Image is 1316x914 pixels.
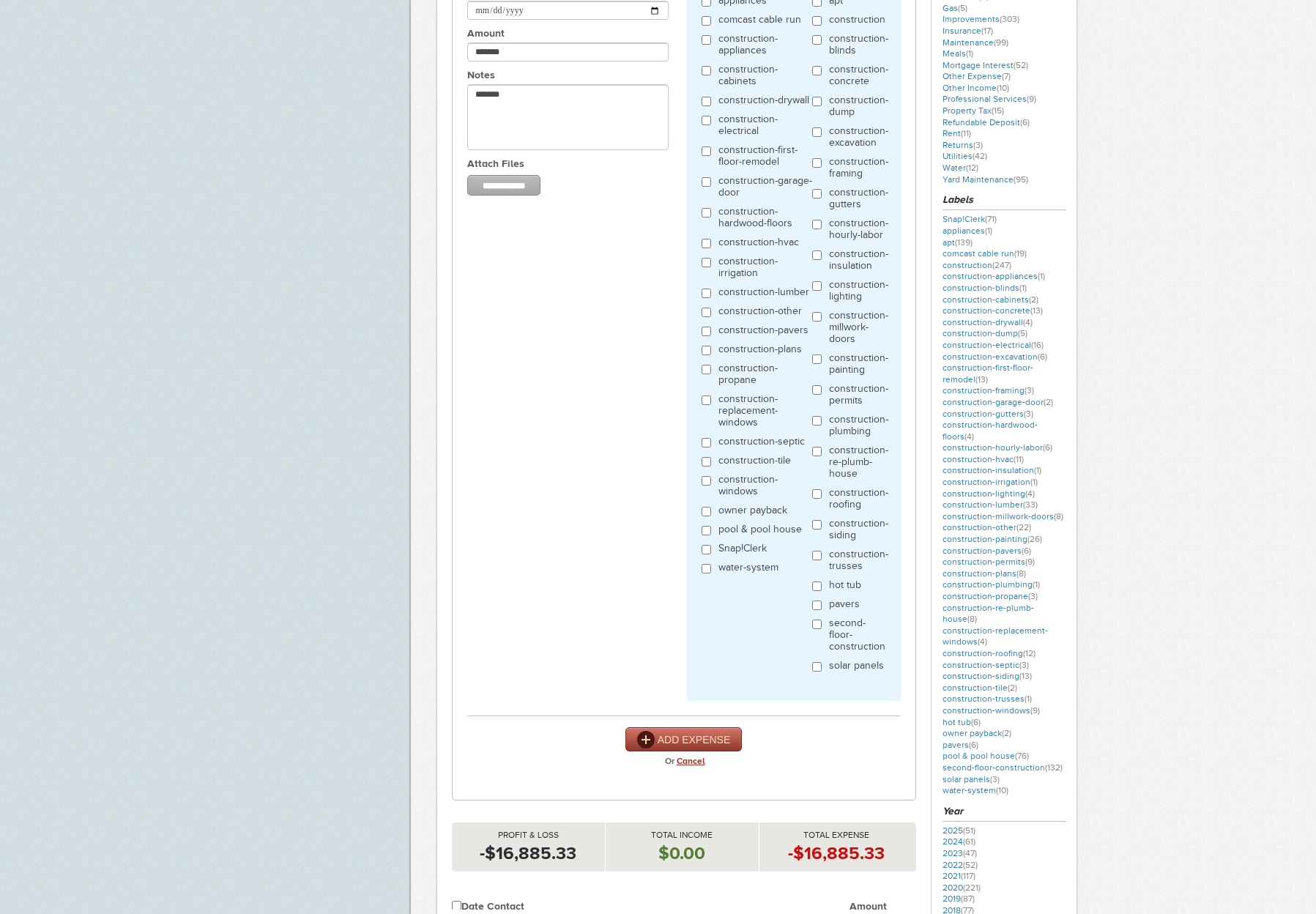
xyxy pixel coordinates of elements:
label: owner payback [718,505,787,520]
a: construction-lighting [943,488,1035,499]
label: construction-concrete [829,64,888,91]
span: (16) [1031,340,1044,350]
a: construction-hvac [943,454,1024,464]
span: (3) [973,140,983,150]
a: apt [943,237,973,248]
a: construction-roofing [943,648,1036,658]
span: (6) [1043,442,1052,453]
span: (71) [985,214,997,224]
a: pavers [943,740,978,750]
span: (13) [1030,305,1043,316]
a: construction-painting [943,534,1042,544]
span: (247) [992,260,1011,270]
a: construction-other [943,522,1031,532]
span: (11) [961,128,971,138]
label: solar panels [829,660,884,675]
span: (1) [966,48,973,59]
a: Professional Services [943,94,1036,104]
label: second-floor-construction [829,617,886,656]
a: second-floor-construction [943,762,1063,773]
span: (6) [1038,352,1047,362]
strong: Or [665,751,674,770]
a: construction-propane [943,591,1038,601]
label: construction-appliances [718,33,812,60]
label: pool & pool house [718,524,802,539]
label: construction-drywall [718,94,809,110]
a: construction-replacement-windows [943,625,1048,647]
span: (76) [1015,751,1029,761]
label: Attach Files [467,157,687,173]
label: construction-gutters [829,187,888,214]
h3: Labels [943,193,1066,210]
span: (2) [1002,728,1011,738]
label: construction-propane [718,363,812,390]
label: comcast cable run [718,14,801,29]
label: construction-hardwood-floors [718,206,812,233]
a: construction-irrigation [943,477,1038,487]
span: (4) [1025,488,1035,499]
a: comcast cable run [943,248,1027,259]
a: construction-insulation [943,465,1041,475]
label: construction-framing [829,156,888,183]
label: construction-electrical [718,114,812,141]
label: construction-lighting [829,279,888,306]
p: Total Expense [759,830,912,841]
button: ADD EXPENSE [625,727,743,751]
span: (3) [1024,409,1033,419]
span: (10) [997,83,1009,93]
span: (4) [964,431,974,442]
span: (11) [1014,454,1024,464]
span: (3) [990,774,1000,784]
span: (51) [963,825,975,836]
label: construction-septic [718,436,805,451]
a: hot tub [943,717,981,727]
a: construction [943,260,1011,270]
a: construction-electrical [943,340,1044,350]
a: construction-cabinets [943,294,1038,305]
span: (52) [963,860,978,870]
label: construction-roofing [829,487,888,514]
span: (9) [1027,94,1036,104]
span: (3) [1025,385,1034,395]
span: (12) [966,163,978,173]
a: construction-lumber [943,499,1038,510]
span: (13) [975,374,988,384]
label: construction-permits [829,383,888,410]
a: Rent [943,128,971,138]
span: (6) [1022,546,1031,556]
a: construction-permits [943,557,1035,567]
a: construction-first-floor-remodel [943,363,1033,384]
a: construction-trusses [943,694,1032,704]
label: water-system [718,562,778,577]
a: water-system [943,785,1008,795]
span: (3) [1028,591,1038,601]
a: Mortgage Interest [943,60,1028,70]
a: construction-re-plumb-house [943,603,1034,625]
span: (2) [1044,397,1053,407]
label: Snap!Clerk [718,543,767,558]
span: (9) [1025,557,1035,567]
span: (1) [1019,283,1027,293]
span: (8) [1016,568,1026,579]
span: (1) [1030,477,1038,487]
span: (1) [1033,579,1040,590]
span: (9) [1030,705,1040,716]
label: Amount [467,27,687,42]
a: Other Expense [943,71,1011,81]
label: construction-windows [718,474,812,501]
label: construction-tile [718,455,791,470]
span: (12) [1023,648,1036,658]
a: Meals [943,48,973,59]
label: construction-hourly-labor [829,218,888,245]
span: (303) [1000,14,1019,24]
h3: Year [943,804,1066,822]
strong: $0.00 [658,843,705,863]
a: 2025 [943,825,975,836]
a: 2019 [943,893,975,904]
a: construction-excavation [943,352,1047,362]
label: construction-pavers [718,324,808,340]
a: Maintenance [943,37,1008,48]
a: Water [943,163,978,173]
a: Utilities [943,151,987,161]
a: owner payback [943,728,1011,738]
